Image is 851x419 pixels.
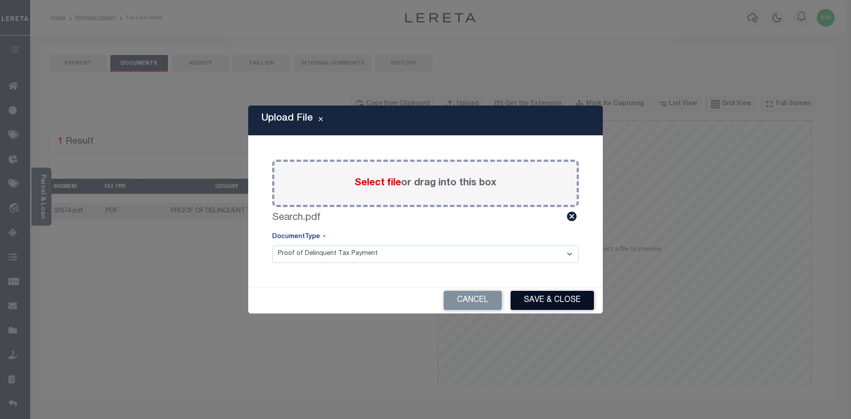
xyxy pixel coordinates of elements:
[272,211,320,225] label: Search.pdf
[511,291,594,310] button: Save & Close
[262,113,313,124] h5: Upload File
[355,178,401,188] span: Select file
[272,232,325,242] label: DocumentType
[313,115,328,126] button: Close
[355,176,496,191] label: or drag into this box
[444,291,502,310] button: Cancel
